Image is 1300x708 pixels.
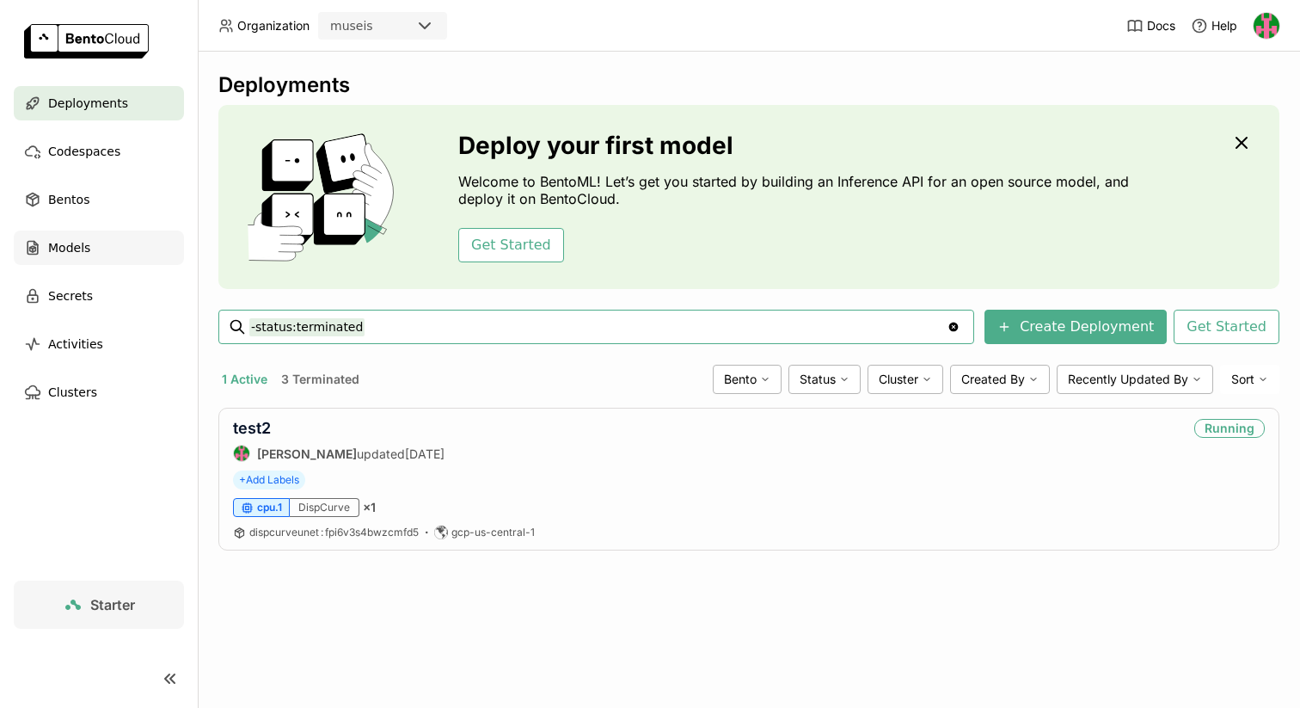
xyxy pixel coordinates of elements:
[1191,17,1237,34] div: Help
[257,501,282,514] span: cpu.1
[458,228,564,262] button: Get Started
[330,17,373,34] div: museis
[1147,18,1175,34] span: Docs
[237,18,310,34] span: Organization
[984,310,1167,344] button: Create Deployment
[48,382,97,403] span: Clusters
[458,173,1137,207] p: Welcome to BentoML! Let’s get you started by building an Inference API for an open source model, ...
[48,141,120,162] span: Codespaces
[218,72,1279,98] div: Deployments
[218,368,271,391] button: 1 Active
[24,24,149,58] img: logo
[375,18,377,35] input: Selected museis.
[1220,365,1279,394] div: Sort
[14,581,184,629] a: Starter
[48,334,103,354] span: Activities
[713,365,782,394] div: Bento
[868,365,943,394] div: Cluster
[233,471,305,489] span: +Add Labels
[278,368,363,391] button: 3 Terminated
[1126,17,1175,34] a: Docs
[14,375,184,409] a: Clusters
[405,446,445,461] span: [DATE]
[458,132,1137,159] h3: Deploy your first model
[879,372,918,387] span: Cluster
[1254,13,1279,39] img: Noah Munro-Kagan
[48,286,93,306] span: Secrets
[800,372,836,387] span: Status
[950,365,1050,394] div: Created By
[233,445,445,462] div: updated
[48,189,89,210] span: Bentos
[90,596,135,613] span: Starter
[234,446,249,461] img: Noah Munro-Kagan
[249,313,947,341] input: Search
[48,93,128,114] span: Deployments
[363,500,376,515] span: × 1
[249,526,419,539] span: dispcurveunet fpi6v3s4bwzcmfd5
[961,372,1025,387] span: Created By
[232,132,417,262] img: cover onboarding
[257,446,357,461] strong: [PERSON_NAME]
[48,237,90,258] span: Models
[14,182,184,217] a: Bentos
[947,320,960,334] svg: Clear value
[1057,365,1213,394] div: Recently Updated By
[1068,372,1188,387] span: Recently Updated By
[290,498,359,517] div: DispCurve
[233,419,271,437] a: test2
[788,365,861,394] div: Status
[1174,310,1279,344] button: Get Started
[14,134,184,169] a: Codespaces
[451,526,535,539] span: gcp-us-central-1
[1194,419,1265,438] div: Running
[1211,18,1237,34] span: Help
[14,327,184,361] a: Activities
[1231,372,1254,387] span: Sort
[14,279,184,313] a: Secrets
[724,372,757,387] span: Bento
[321,526,323,539] span: :
[14,231,184,265] a: Models
[249,526,419,539] a: dispcurveunet:fpi6v3s4bwzcmfd5
[14,86,184,120] a: Deployments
